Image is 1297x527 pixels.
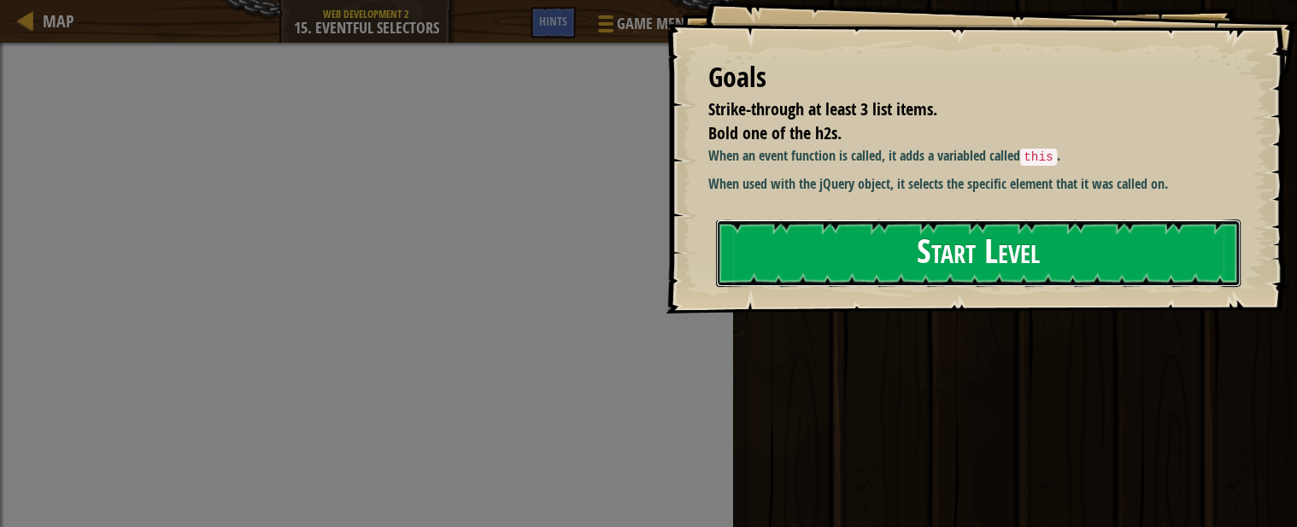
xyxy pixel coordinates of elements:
code: this [1020,149,1057,166]
li: Bold one of the h2s. [687,121,1233,146]
a: Map [34,9,74,32]
span: Hints [539,13,567,29]
span: Strike-through at least 3 list items. [708,97,937,120]
button: Start Level [716,220,1241,287]
li: Strike-through at least 3 list items. [687,97,1233,122]
div: Goals [708,58,1237,97]
button: Game Menu [584,7,703,47]
p: When an event function is called, it adds a variabled called . [708,146,1252,167]
p: When used with the jQuery object, it selects the specific element that it was called on. [708,174,1252,194]
span: Bold one of the h2s. [708,121,842,144]
span: Game Menu [617,13,693,35]
span: Map [43,9,74,32]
